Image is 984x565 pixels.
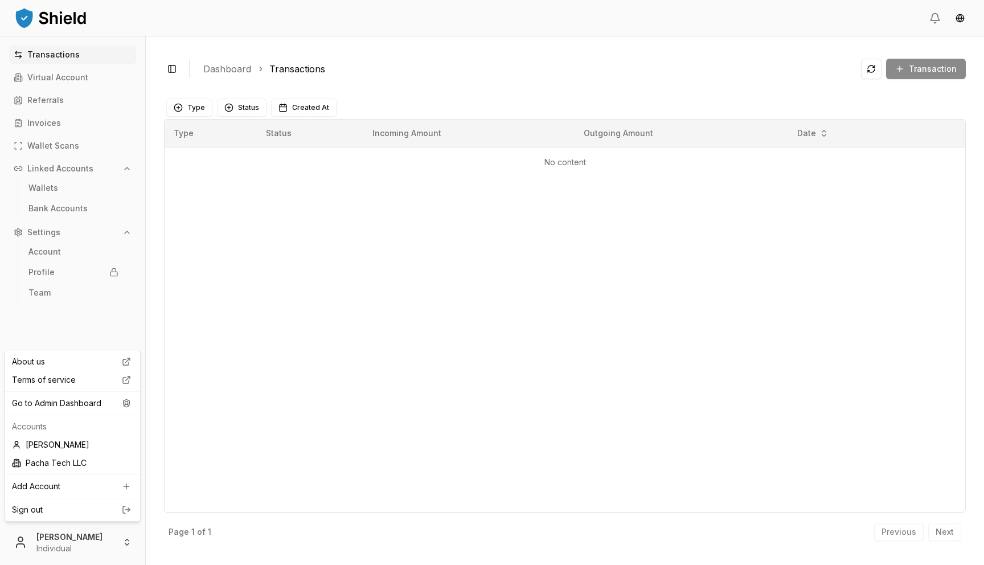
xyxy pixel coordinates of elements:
[7,353,138,371] a: About us
[12,421,133,432] p: Accounts
[7,477,138,496] a: Add Account
[12,504,133,515] a: Sign out
[7,436,138,454] div: [PERSON_NAME]
[7,394,138,412] div: Go to Admin Dashboard
[7,454,138,472] div: Pacha Tech LLC
[7,371,138,389] a: Terms of service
